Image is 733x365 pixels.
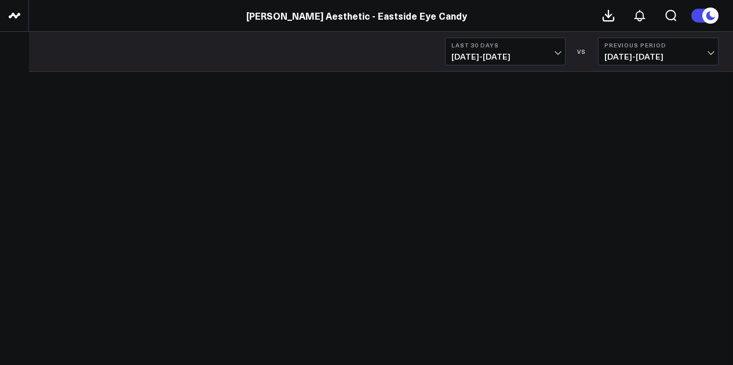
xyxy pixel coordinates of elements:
b: Last 30 Days [451,42,559,49]
span: [DATE] - [DATE] [604,52,712,61]
a: [PERSON_NAME] Aesthetic - Eastside Eye Candy [246,9,467,22]
span: [DATE] - [DATE] [451,52,559,61]
div: VS [571,48,592,55]
button: Last 30 Days[DATE]-[DATE] [445,38,566,65]
button: Previous Period[DATE]-[DATE] [598,38,719,65]
b: Previous Period [604,42,712,49]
